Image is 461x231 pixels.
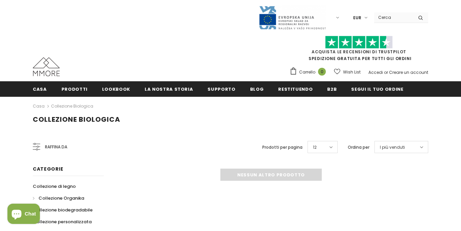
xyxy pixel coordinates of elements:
[39,195,84,201] span: Collezione Organika
[327,81,337,96] a: B2B
[33,180,76,192] a: Collezione di legno
[351,81,403,96] a: Segui il tuo ordine
[208,86,235,92] span: supporto
[262,144,302,151] label: Prodotti per pagina
[318,68,326,76] span: 0
[259,5,326,30] img: Javni Razpis
[312,49,406,55] a: Acquista le recensioni di TrustPilot
[62,86,88,92] span: Prodotti
[33,102,45,110] a: Casa
[51,103,93,109] a: Collezione biologica
[33,192,84,204] a: Collezione Organika
[259,15,326,20] a: Javni Razpis
[278,81,313,96] a: Restituendo
[374,12,413,22] input: Search Site
[334,66,361,78] a: Wish List
[290,67,329,77] a: Carrello 0
[33,86,47,92] span: Casa
[102,81,130,96] a: Lookbook
[33,81,47,96] a: Casa
[380,144,405,151] span: I più venduti
[208,81,235,96] a: supporto
[33,166,63,172] span: Categorie
[62,81,88,96] a: Prodotti
[33,216,92,228] a: Collezione personalizzata
[368,69,383,75] a: Accedi
[384,69,388,75] span: or
[33,183,76,190] span: Collezione di legno
[327,86,337,92] span: B2B
[299,69,315,76] span: Carrello
[353,15,361,21] span: EUR
[290,39,428,61] span: SPEDIZIONE GRATUITA PER TUTTI GLI ORDINI
[5,204,42,226] inbox-online-store-chat: Shopify online store chat
[250,86,264,92] span: Blog
[250,81,264,96] a: Blog
[33,115,120,124] span: Collezione biologica
[33,207,93,213] span: Collezione biodegradabile
[145,81,193,96] a: La nostra storia
[45,143,67,151] span: Raffina da
[33,57,60,76] img: Casi MMORE
[348,144,369,151] label: Ordina per
[325,36,393,49] img: Fidati di Pilot Stars
[33,219,92,225] span: Collezione personalizzata
[145,86,193,92] span: La nostra storia
[278,86,313,92] span: Restituendo
[102,86,130,92] span: Lookbook
[389,69,428,75] a: Creare un account
[351,86,403,92] span: Segui il tuo ordine
[313,144,317,151] span: 12
[33,204,93,216] a: Collezione biodegradabile
[343,69,361,76] span: Wish List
